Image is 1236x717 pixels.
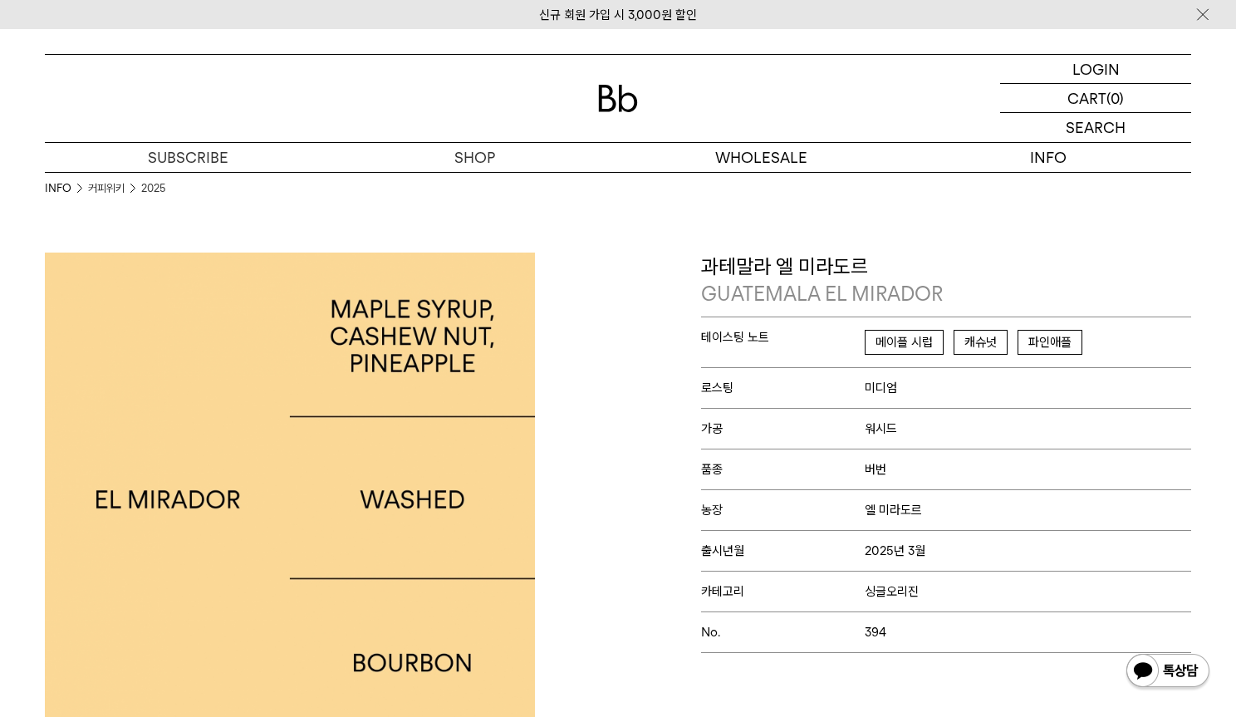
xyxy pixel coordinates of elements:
span: 싱글오리진 [865,584,919,599]
p: (0) [1106,84,1124,112]
p: SEARCH [1066,113,1126,142]
span: 농장 [701,503,865,518]
span: 테이스팅 노트 [701,330,865,345]
p: LOGIN [1072,55,1120,83]
p: WHOLESALE [618,143,905,172]
span: 카테고리 [701,584,865,599]
img: 로고 [598,85,638,112]
span: No. [701,625,865,640]
p: CART [1067,84,1106,112]
span: 394 [865,625,886,640]
a: 2025 [141,180,165,197]
span: 로스팅 [701,381,865,395]
li: INFO [45,180,88,197]
span: 2025년 3월 [865,543,925,558]
a: 커피위키 [88,180,125,197]
img: 카카오톡 채널 1:1 채팅 버튼 [1125,652,1211,692]
p: INFO [905,143,1191,172]
a: 신규 회원 가입 시 3,000원 할인 [539,7,697,22]
span: 품종 [701,462,865,477]
a: SUBSCRIBE [45,143,331,172]
a: LOGIN [1000,55,1191,84]
p: 과테말라 엘 미라도르 [701,253,1191,308]
span: 가공 [701,421,865,436]
span: 버번 [865,462,886,477]
span: 엘 미라도르 [865,503,922,518]
span: 미디엄 [865,381,897,395]
span: 파인애플 [1018,330,1082,355]
span: 워시드 [865,421,897,436]
span: 캐슈넛 [954,330,1008,355]
span: 출시년월 [701,543,865,558]
a: CART (0) [1000,84,1191,113]
p: GUATEMALA EL MIRADOR [701,280,1191,308]
span: 메이플 시럽 [865,330,944,355]
a: SHOP [331,143,618,172]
